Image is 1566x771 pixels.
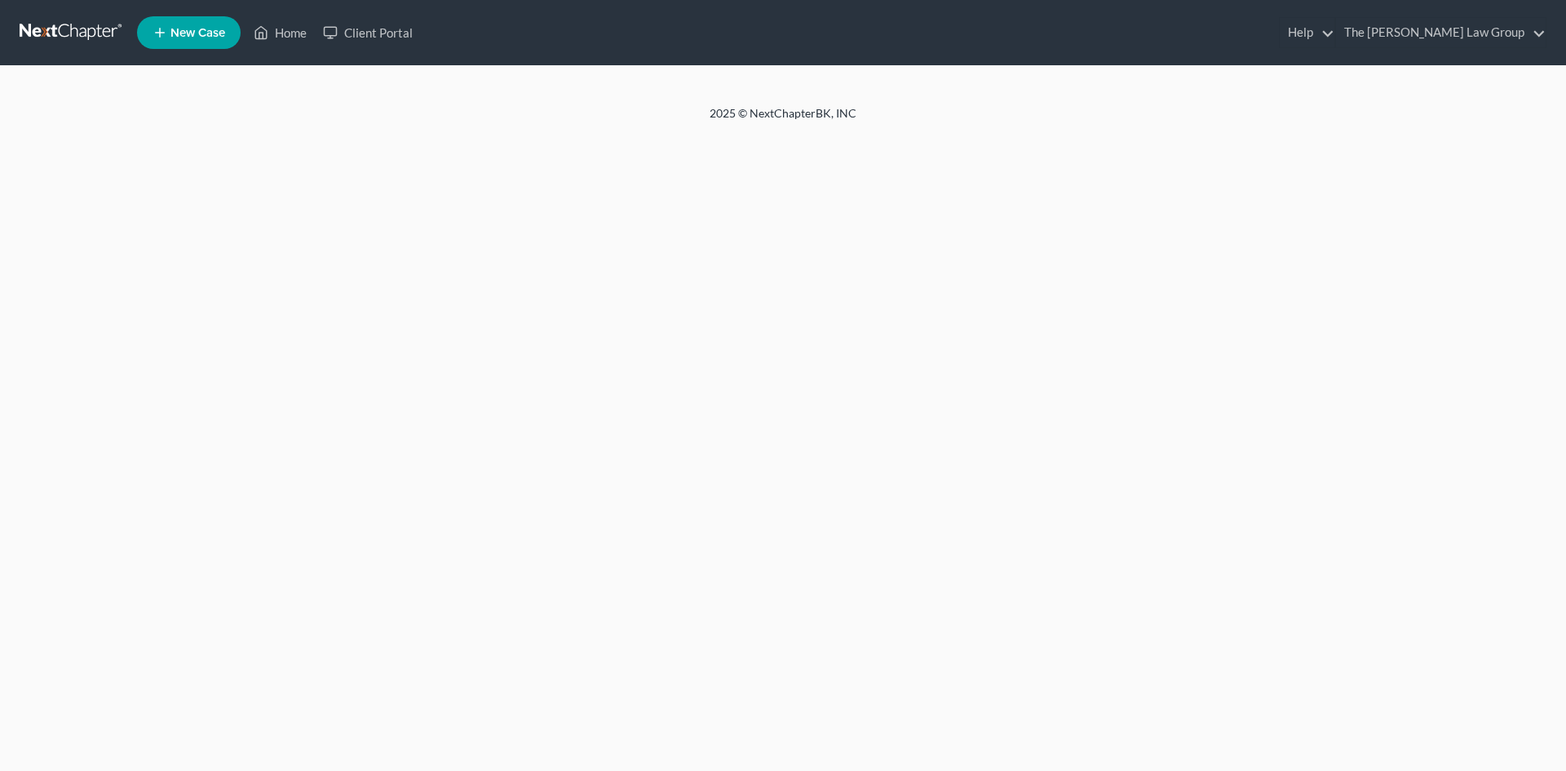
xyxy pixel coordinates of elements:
[315,18,421,47] a: Client Portal
[318,105,1248,135] div: 2025 © NextChapterBK, INC
[1336,18,1546,47] a: The [PERSON_NAME] Law Group
[137,16,241,49] new-legal-case-button: New Case
[246,18,315,47] a: Home
[1280,18,1334,47] a: Help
